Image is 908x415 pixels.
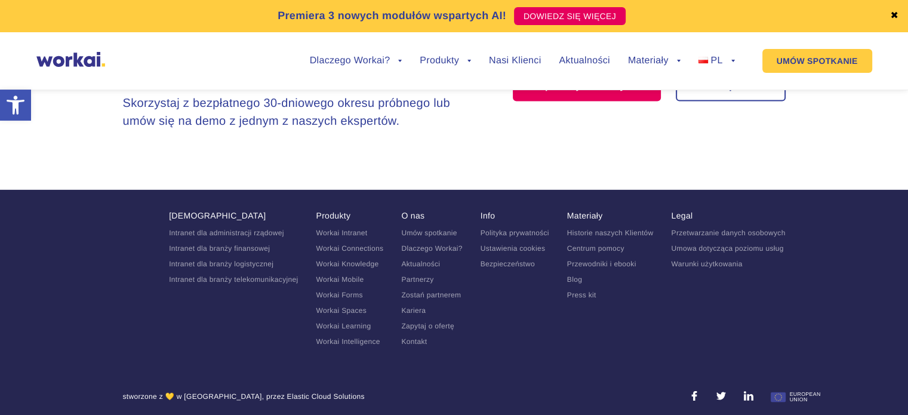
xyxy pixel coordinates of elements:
a: Materiały [567,211,603,220]
div: stworzone z 💛 w [GEOGRAPHIC_DATA], przez Elastic Cloud Solutions [123,391,365,407]
a: Workai Forms [316,291,362,299]
a: ✖ [890,11,898,21]
a: Produkty [420,56,471,66]
a: Zostań partnerem [401,291,461,299]
a: [DEMOGRAPHIC_DATA] [169,211,266,220]
p: Premiera 3 nowych modułów wspartych AI! [278,8,506,24]
a: Workai Connections [316,244,383,253]
a: DOWIEDZ SIĘ WIĘCEJ [514,7,626,25]
h3: Skorzystaj z bezpłatnego 30-dniowego okresu próbnego lub umów się na demo z jednym z naszych eksp... [123,94,453,130]
a: Centrum pomocy [567,244,624,253]
a: Workai Learning [316,322,371,330]
a: Workai Mobile [316,275,364,284]
a: Info [481,211,495,220]
a: O nas [401,211,424,220]
a: UMÓW SPOTKANIE [762,49,872,73]
a: Polityka prywatności [481,229,549,237]
a: Dlaczego Workai? [401,244,462,253]
a: Materiały [628,56,681,66]
a: Umowa dotycząca poziomu usług [671,244,783,253]
a: Blog [567,275,582,284]
a: Partnerzy [401,275,433,284]
a: Workai Intranet [316,229,367,237]
a: Workai Spaces [316,306,367,315]
a: Kontakt [401,337,427,346]
a: Workai Knowledge [316,260,378,268]
a: Warunki użytkowania [671,260,742,268]
a: Legal [671,211,692,220]
a: Produkty [316,211,350,220]
a: Dlaczego Workai? [310,56,402,66]
a: Ustawienia cookies [481,244,545,253]
a: Umów spotkanie [401,229,457,237]
a: Press kit [567,291,596,299]
a: Przewodniki i ebooki [567,260,636,268]
a: Nasi Klienci [489,56,541,66]
a: Bezpieczeństwo [481,260,535,268]
a: Workai Intelligence [316,337,380,346]
a: Intranet dla branży telekomunikacyjnej [169,275,298,284]
a: Przetwarzanie danych osobowych [671,229,785,237]
a: Zapytaj o ofertę [401,322,454,330]
a: Aktualności [401,260,440,268]
a: Aktualności [559,56,610,66]
a: Intranet dla branży finansowej [169,244,270,253]
a: Intranet dla administracji rządowej [169,229,284,237]
span: PL [710,56,722,66]
a: Kariera [401,306,426,315]
a: Intranet dla branży logistycznej [169,260,273,268]
a: Historie naszych Klientów [567,229,654,237]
